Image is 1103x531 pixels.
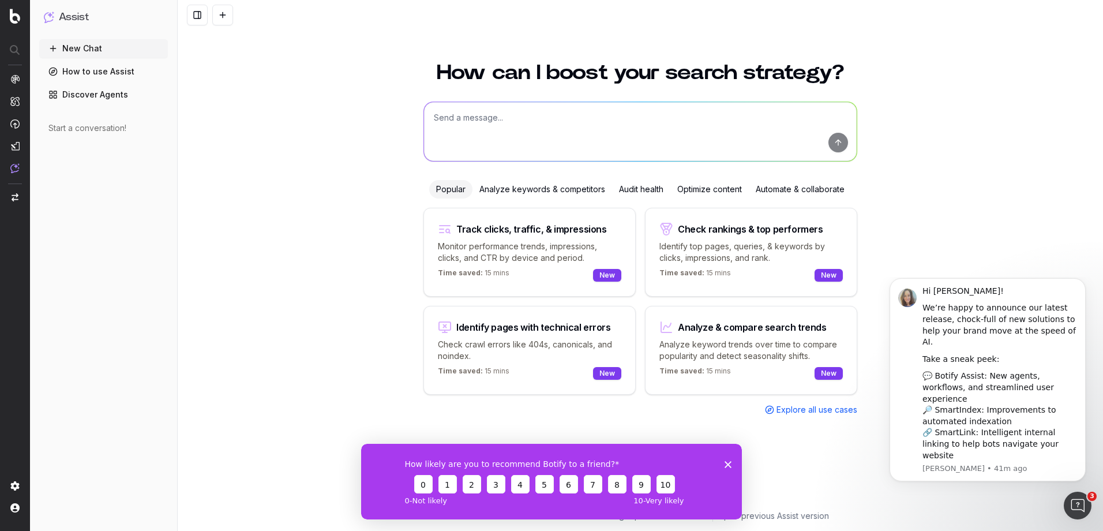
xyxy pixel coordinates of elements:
[659,241,843,264] p: Identify top pages, queries, & keywords by clicks, impressions, and rank.
[10,119,20,129] img: Activation
[749,180,851,199] div: Automate & collaborate
[429,180,472,199] div: Popular
[659,367,704,375] span: Time saved:
[10,9,20,24] img: Botify logo
[438,367,483,375] span: Time saved:
[10,163,20,173] img: Assist
[456,225,607,234] div: Track clicks, traffic, & impressions
[659,339,843,362] p: Analyze keyword trends over time to compare popularity and detect seasonality shifts.
[678,323,827,332] div: Analyze & compare search trends
[438,268,483,277] span: Time saved:
[10,503,20,513] img: My account
[438,241,621,264] p: Monitor performance trends, impressions, clicks, and CTR by device and period.
[472,180,612,199] div: Analyze keywords & competitors
[815,367,843,380] div: New
[10,481,20,491] img: Setting
[765,404,857,416] a: Explore all use cases
[815,269,843,282] div: New
[659,268,731,282] p: 15 mins
[659,367,731,380] p: 15 mins
[718,510,829,522] a: Open previous Assist version
[670,180,749,199] div: Optimize content
[659,268,704,277] span: Time saved:
[39,62,168,81] a: How to use Assist
[12,193,18,201] img: Switch project
[10,141,20,151] img: Studio
[593,367,621,380] div: New
[39,39,168,58] button: New Chat
[44,9,163,25] button: Assist
[872,277,1103,500] iframe: Intercom notifications message
[438,268,509,282] p: 15 mins
[39,85,168,104] a: Discover Agents
[10,74,20,84] img: Analytics
[59,9,89,25] h1: Assist
[593,269,621,282] div: New
[438,339,621,362] p: Check crawl errors like 404s, canonicals, and noindex.
[48,122,159,134] div: Start a conversation!
[423,62,857,83] h1: How can I boost your search strategy?
[44,12,54,23] img: Assist
[678,225,823,234] div: Check rankings & top performers
[438,367,509,380] p: 15 mins
[361,444,742,519] iframe: Survey from Botify
[776,404,857,416] span: Explore all use cases
[1064,492,1091,519] iframe: Intercom live chat
[456,323,611,332] div: Identify pages with technical errors
[10,96,20,106] img: Intelligence
[1087,492,1097,501] span: 3
[612,180,670,199] div: Audit health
